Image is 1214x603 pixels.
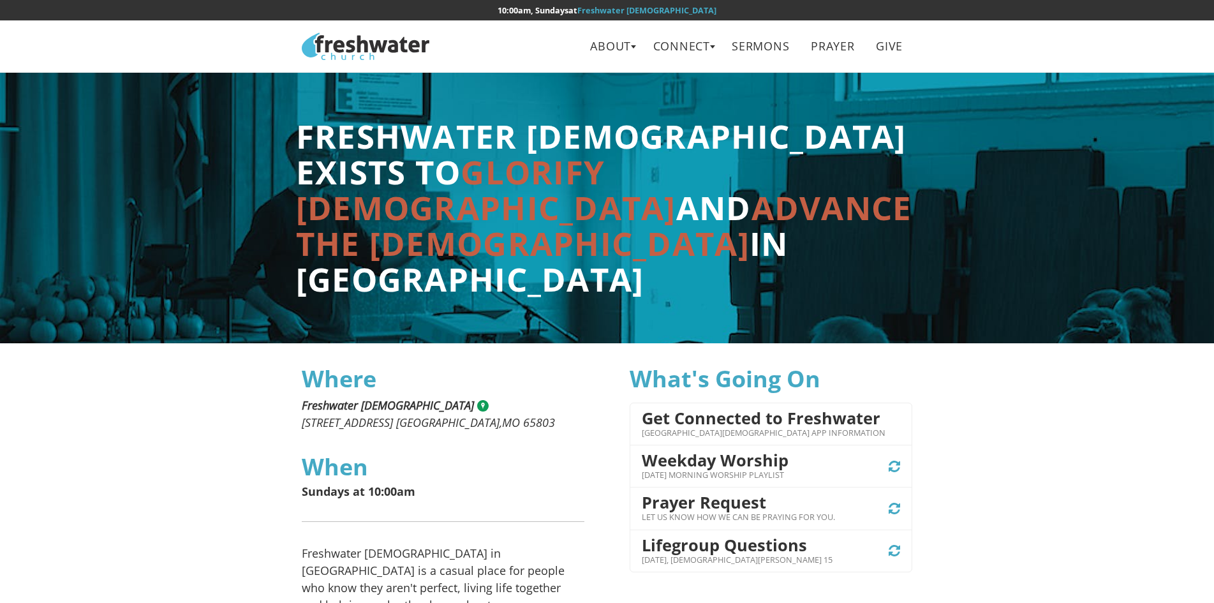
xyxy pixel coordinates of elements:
[302,33,429,60] img: Freshwater Church
[642,534,899,567] a: Lifegroup Questions [DATE], [DEMOGRAPHIC_DATA][PERSON_NAME] 15
[642,408,899,441] a: Get Connected to Freshwater [GEOGRAPHIC_DATA][DEMOGRAPHIC_DATA] App Information
[302,415,393,430] span: [STREET_ADDRESS]
[302,366,584,392] h3: Where
[302,454,584,480] h3: When
[887,459,901,474] span: Ongoing
[581,32,640,61] a: About
[642,469,788,481] p: [DATE] Morning Worship Playlist
[577,4,716,16] a: Freshwater [DEMOGRAPHIC_DATA]
[630,366,912,392] h3: What's Going On
[887,544,901,558] span: Ongoing
[642,493,835,511] h4: Prayer Request
[642,409,885,427] h4: Get Connected to Freshwater
[296,186,912,265] span: advance the [DEMOGRAPHIC_DATA]
[302,6,912,15] h6: at
[723,32,799,61] a: Sermons
[644,32,720,61] a: Connect
[887,502,901,516] span: Ongoing
[642,451,788,469] h4: Weekday Worship
[502,415,520,430] span: MO
[498,4,568,16] time: 10:00am, Sundays
[642,536,833,554] h4: Lifegroup Questions
[802,32,864,61] a: Prayer
[302,398,474,413] span: Freshwater [DEMOGRAPHIC_DATA]
[642,511,835,523] p: Let us know how we can be praying for you.
[302,486,584,498] p: Sundays at 10:00am
[396,415,500,430] span: [GEOGRAPHIC_DATA]
[302,397,584,431] address: ,
[642,427,885,439] p: [GEOGRAPHIC_DATA][DEMOGRAPHIC_DATA] App Information
[642,450,899,483] a: Weekday Worship [DATE] Morning Worship Playlist
[523,415,555,430] span: 65803
[296,150,676,230] span: glorify [DEMOGRAPHIC_DATA]
[296,119,912,297] h2: Freshwater [DEMOGRAPHIC_DATA] exists to and in [GEOGRAPHIC_DATA]
[642,492,899,525] a: Prayer Request Let us know how we can be praying for you.
[642,554,833,566] p: [DATE], [DEMOGRAPHIC_DATA][PERSON_NAME] 15
[867,32,912,61] a: Give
